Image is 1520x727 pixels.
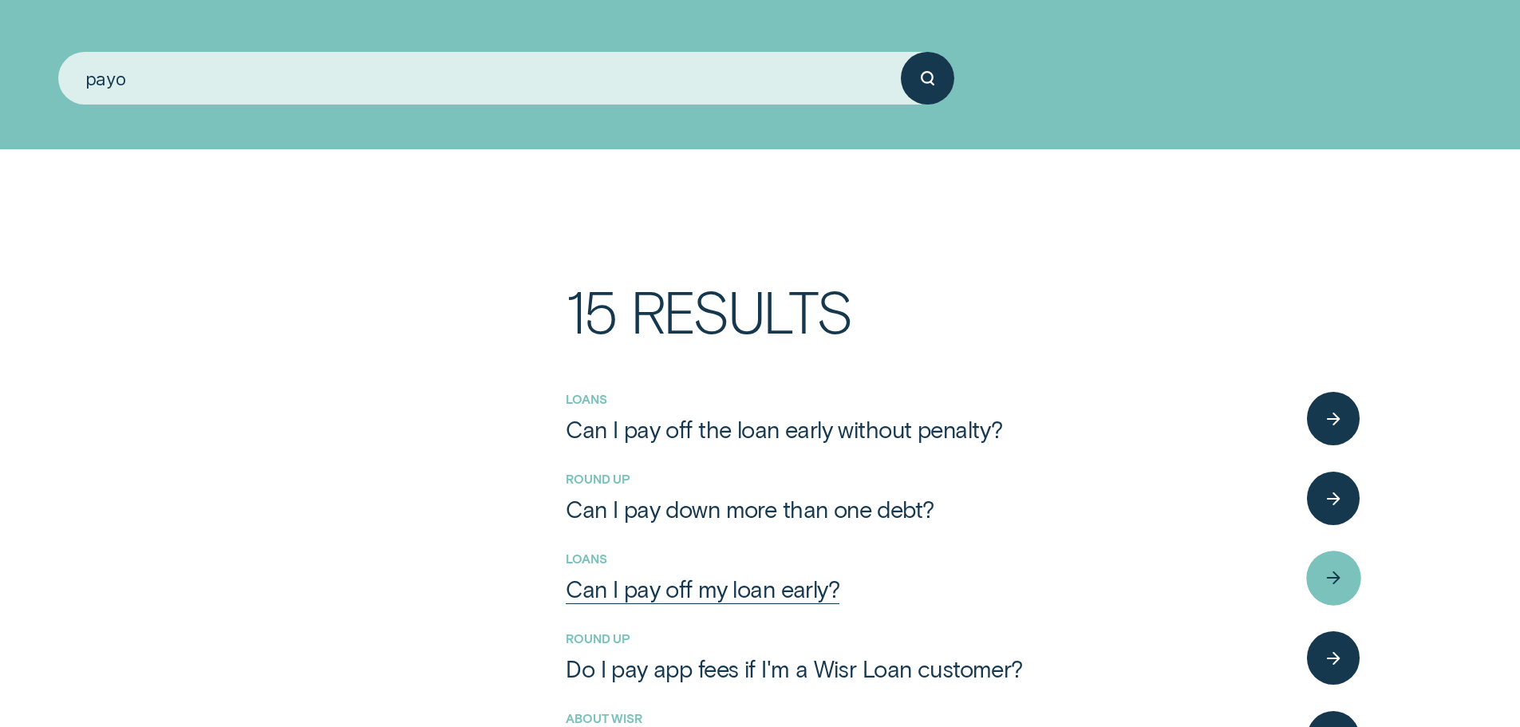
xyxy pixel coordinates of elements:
[566,495,934,524] div: Can I pay down more than one debt?
[58,52,901,105] input: Search for anything...
[566,654,1295,683] a: Do I pay app fees if I'm a Wisr Loan customer?
[566,415,1295,444] a: Can I pay off the loan early without penalty?
[566,283,1360,379] h3: 15 Results
[566,392,606,406] a: Loans
[566,575,839,603] div: Can I pay off my loan early?
[566,711,642,725] a: About Wisr
[566,495,1295,524] a: Can I pay down more than one debt?
[566,551,606,566] a: Loans
[566,415,1002,444] div: Can I pay off the loan early without penalty?
[566,654,1022,683] div: Do I pay app fees if I'm a Wisr Loan customer?
[566,472,630,486] a: Round Up
[901,52,954,105] button: Submit your search query.
[566,631,630,646] a: Round Up
[566,575,1295,603] a: Can I pay off my loan early?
